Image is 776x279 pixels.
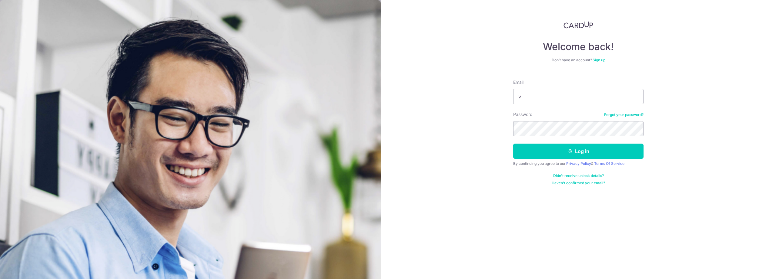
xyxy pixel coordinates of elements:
[553,173,604,178] a: Didn't receive unlock details?
[513,58,644,63] div: Don’t have an account?
[513,89,644,104] input: Enter your Email
[552,181,605,185] a: Haven't confirmed your email?
[513,161,644,166] div: By continuing you agree to our &
[513,111,533,117] label: Password
[564,21,593,29] img: CardUp Logo
[513,144,644,159] button: Log in
[593,58,605,62] a: Sign up
[513,41,644,53] h4: Welcome back!
[566,161,591,166] a: Privacy Policy
[513,79,523,85] label: Email
[594,161,624,166] a: Terms Of Service
[604,112,644,117] a: Forgot your password?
